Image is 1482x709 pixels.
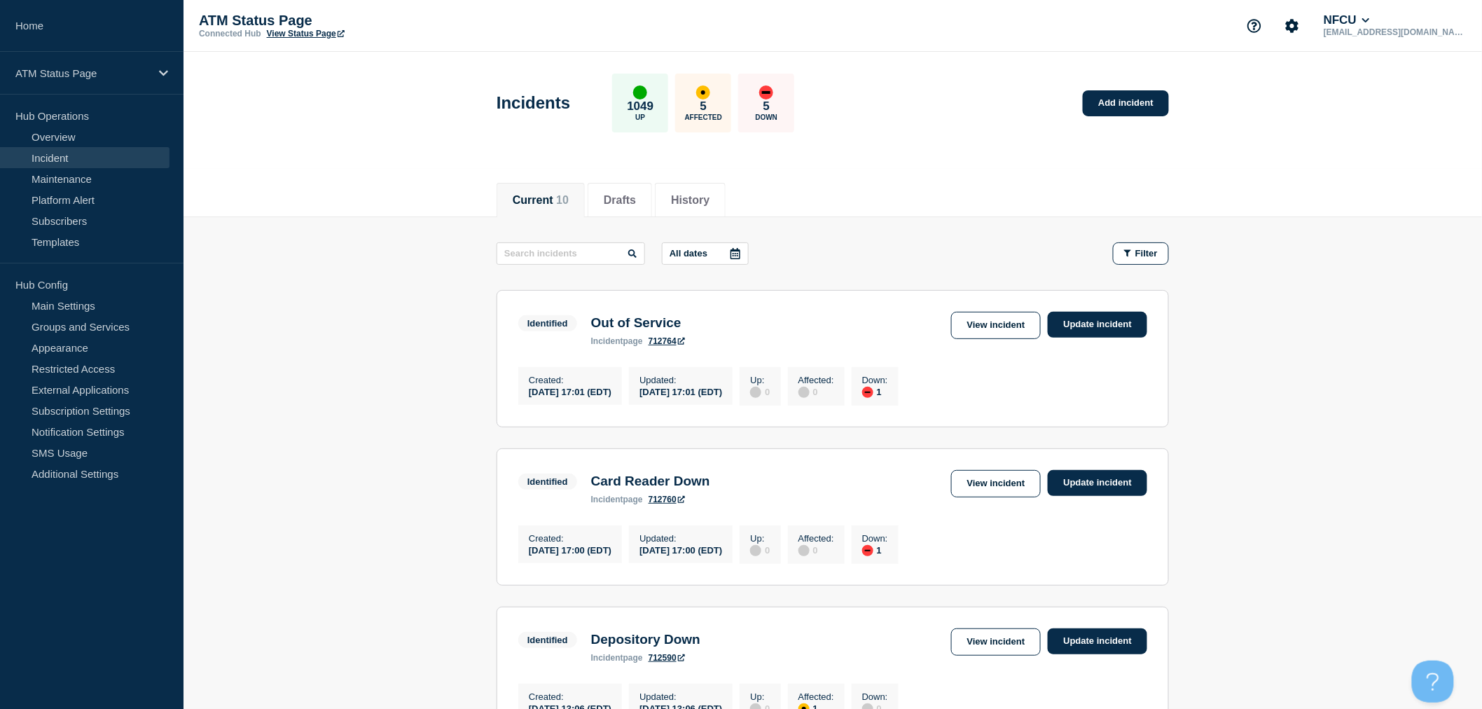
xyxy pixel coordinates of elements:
[1048,470,1147,496] a: Update incident
[1113,242,1169,265] button: Filter
[1321,13,1373,27] button: NFCU
[750,375,770,385] p: Up :
[798,691,834,702] p: Affected :
[798,387,810,398] div: disabled
[639,375,722,385] p: Updated :
[798,375,834,385] p: Affected :
[1048,312,1147,338] a: Update incident
[750,544,770,556] div: 0
[529,533,611,544] p: Created :
[639,385,722,397] div: [DATE] 17:01 (EDT)
[798,544,834,556] div: 0
[1048,628,1147,654] a: Update incident
[591,495,643,504] p: page
[591,632,700,647] h3: Depository Down
[862,385,888,398] div: 1
[591,495,623,504] span: incident
[1321,27,1467,37] p: [EMAIL_ADDRESS][DOMAIN_NAME]
[696,85,710,99] div: affected
[518,632,577,648] span: Identified
[199,29,261,39] p: Connected Hub
[750,387,761,398] div: disabled
[862,691,888,702] p: Down :
[750,691,770,702] p: Up :
[529,385,611,397] div: [DATE] 17:01 (EDT)
[513,194,569,207] button: Current 10
[685,113,722,121] p: Affected
[862,545,873,556] div: down
[671,194,709,207] button: History
[591,653,643,663] p: page
[951,312,1041,339] a: View incident
[529,544,611,556] div: [DATE] 17:00 (EDT)
[763,99,770,113] p: 5
[1412,661,1454,703] iframe: Help Scout Beacon - Open
[1240,11,1269,41] button: Support
[798,545,810,556] div: disabled
[862,375,888,385] p: Down :
[670,248,707,259] p: All dates
[1083,90,1169,116] a: Add incident
[862,544,888,556] div: 1
[591,653,623,663] span: incident
[627,99,653,113] p: 1049
[633,85,647,99] div: up
[15,67,150,79] p: ATM Status Page
[750,533,770,544] p: Up :
[639,544,722,556] div: [DATE] 17:00 (EDT)
[639,533,722,544] p: Updated :
[798,533,834,544] p: Affected :
[756,113,778,121] p: Down
[529,375,611,385] p: Created :
[591,315,685,331] h3: Out of Service
[862,387,873,398] div: down
[951,470,1041,497] a: View incident
[635,113,645,121] p: Up
[700,99,707,113] p: 5
[862,533,888,544] p: Down :
[1135,248,1158,259] span: Filter
[759,85,773,99] div: down
[649,495,685,504] a: 712760
[556,194,569,206] span: 10
[518,474,577,490] span: Identified
[591,474,710,489] h3: Card Reader Down
[639,691,722,702] p: Updated :
[497,93,570,113] h1: Incidents
[750,385,770,398] div: 0
[649,336,685,346] a: 712764
[604,194,636,207] button: Drafts
[951,628,1041,656] a: View incident
[199,13,479,29] p: ATM Status Page
[518,315,577,331] span: Identified
[267,29,345,39] a: View Status Page
[591,336,643,346] p: page
[662,242,749,265] button: All dates
[798,385,834,398] div: 0
[750,545,761,556] div: disabled
[529,691,611,702] p: Created :
[497,242,645,265] input: Search incidents
[1277,11,1307,41] button: Account settings
[591,336,623,346] span: incident
[649,653,685,663] a: 712590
